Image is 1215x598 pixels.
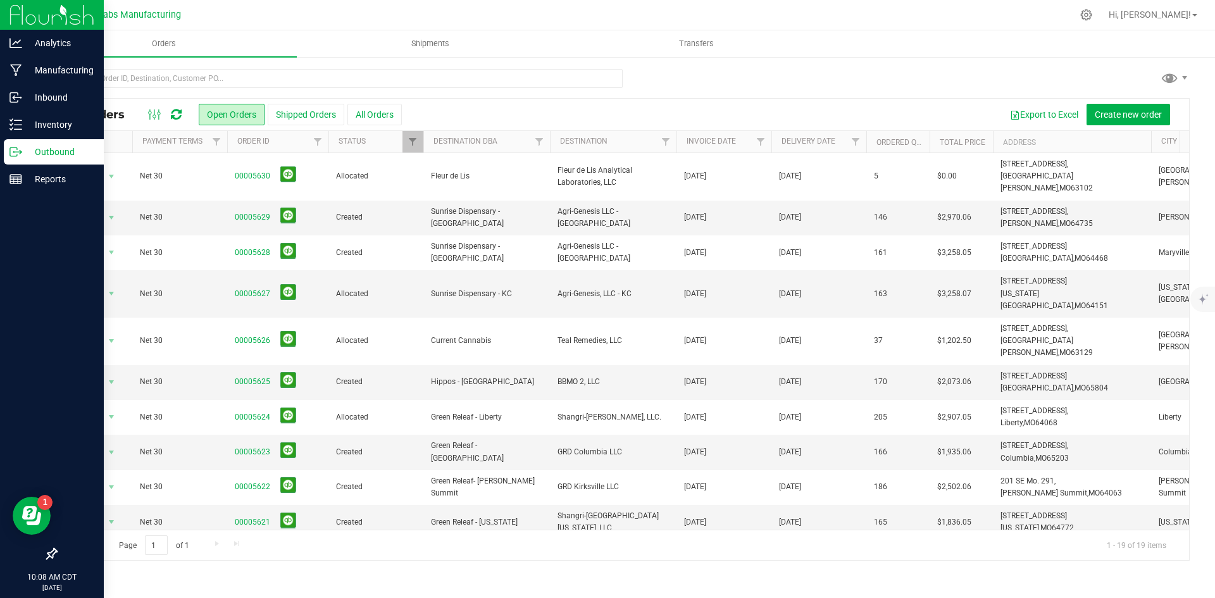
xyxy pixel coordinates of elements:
span: Current Cannabis [431,335,542,347]
span: [DATE] [779,446,801,458]
span: MO [1059,184,1071,192]
button: All Orders [347,104,402,125]
span: Created [336,481,416,493]
p: Inbound [22,90,98,105]
span: Allocated [336,411,416,423]
span: GRD Kirksville LLC [558,481,669,493]
span: Green Releaf- [PERSON_NAME] Summit [431,475,542,499]
a: Status [339,137,366,146]
input: Search Order ID, Destination, Customer PO... [56,69,623,88]
span: 146 [874,211,887,223]
div: Manage settings [1078,9,1094,21]
span: 186 [874,481,887,493]
a: 00005624 [235,411,270,423]
a: Delivery Date [782,137,835,146]
span: Hippos - [GEOGRAPHIC_DATA] [431,376,542,388]
span: select [104,478,120,496]
p: Outbound [22,144,98,159]
span: $2,907.05 [937,411,971,423]
span: Green Releaf - [US_STATE] [431,516,542,528]
span: select [104,168,120,185]
span: Net 30 [140,170,220,182]
iframe: Resource center unread badge [37,495,53,510]
inline-svg: Reports [9,173,22,185]
span: select [104,332,120,350]
p: 10:08 AM CDT [6,571,98,583]
span: Sunrise Dispensary - [GEOGRAPHIC_DATA] [431,206,542,230]
span: BBMO 2, LLC [558,376,669,388]
a: Filter [751,131,771,153]
a: Destination DBA [433,137,497,146]
a: 00005629 [235,211,270,223]
span: [DATE] [684,247,706,259]
span: 161 [874,247,887,259]
inline-svg: Inbound [9,91,22,104]
a: 00005622 [235,481,270,493]
button: Shipped Orders [268,104,344,125]
button: Create new order [1087,104,1170,125]
a: City [1161,137,1177,146]
span: 170 [874,376,887,388]
span: $0.00 [937,170,957,182]
a: Filter [402,131,423,153]
span: [PERSON_NAME] Summit, [1000,489,1088,497]
span: [DATE] [684,335,706,347]
span: 64468 [1086,254,1108,263]
span: MO [1040,523,1052,532]
span: $1,836.05 [937,516,971,528]
span: 64151 [1086,301,1108,310]
a: Filter [845,131,866,153]
span: [STREET_ADDRESS], [1000,406,1068,415]
a: Invoice Date [687,137,736,146]
a: Ordered qty [876,138,925,147]
span: [STREET_ADDRESS], [1000,324,1068,333]
button: Export to Excel [1002,104,1087,125]
span: 63102 [1071,184,1093,192]
inline-svg: Manufacturing [9,64,22,77]
iframe: Resource center [13,497,51,535]
p: Inventory [22,117,98,132]
span: [STREET_ADDRESS] [1000,277,1067,285]
a: Filter [206,131,227,153]
p: [DATE] [6,583,98,592]
a: Filter [656,131,676,153]
a: 00005623 [235,446,270,458]
span: [STREET_ADDRESS], [1000,207,1068,216]
span: $2,502.06 [937,481,971,493]
span: [DATE] [684,288,706,300]
span: MO [1059,348,1071,357]
a: Shipments [297,30,563,57]
span: Net 30 [140,376,220,388]
span: [DATE] [779,516,801,528]
span: [DATE] [684,170,706,182]
span: Page of 1 [108,535,199,555]
a: Filter [529,131,550,153]
span: Net 30 [140,288,220,300]
span: $2,970.06 [937,211,971,223]
span: select [104,513,120,531]
span: Columbia, [1000,454,1035,463]
span: 201 SE Mo. 291, [1000,477,1056,485]
span: Orders [135,38,193,49]
a: 00005628 [235,247,270,259]
span: Sunrise Dispensary - [GEOGRAPHIC_DATA] [431,240,542,265]
span: Green Releaf - Liberty [431,411,542,423]
span: select [104,244,120,261]
span: 64068 [1035,418,1057,427]
span: Created [336,247,416,259]
span: Transfers [662,38,731,49]
a: 00005625 [235,376,270,388]
span: [GEOGRAPHIC_DATA][PERSON_NAME], [1000,171,1073,192]
span: Created [336,211,416,223]
span: [DATE] [779,376,801,388]
span: MO [1075,254,1086,263]
span: [DATE] [779,211,801,223]
span: [DATE] [779,247,801,259]
span: Net 30 [140,446,220,458]
a: Destination [560,137,607,146]
span: Teal Remedies, LLC [558,335,669,347]
span: 205 [874,411,887,423]
a: Order ID [237,137,270,146]
span: 65203 [1047,454,1069,463]
span: $3,258.05 [937,247,971,259]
